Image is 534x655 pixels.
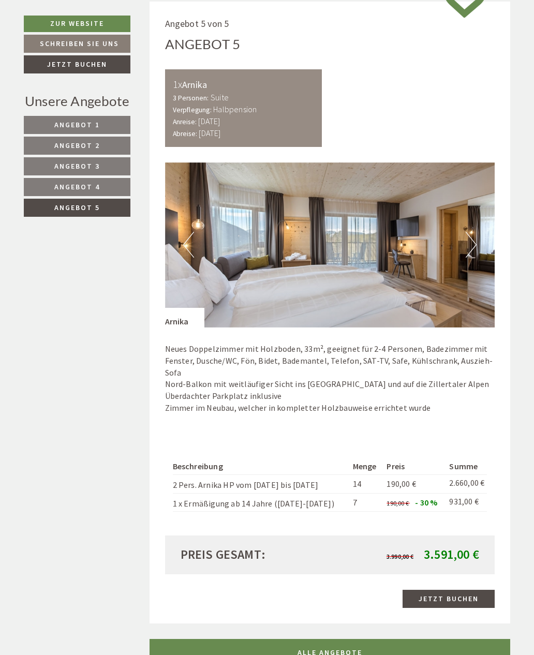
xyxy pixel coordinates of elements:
td: 931,00 € [445,493,487,512]
a: Zur Website [24,16,130,32]
b: 1x [173,78,182,91]
td: 2 Pers. Arnika HP vom [DATE] bis [DATE] [173,474,349,493]
button: Previous [183,232,194,258]
b: [DATE] [198,116,220,126]
a: Schreiben Sie uns [24,35,130,53]
div: Arnika [173,77,315,92]
th: Menge [349,458,383,474]
b: Halbpension [213,104,257,114]
span: Angebot 4 [54,182,100,191]
span: - 30 % [415,497,437,508]
img: image [165,162,495,327]
td: 7 [349,493,383,512]
small: 3 Personen: [173,94,209,102]
a: Jetzt buchen [403,590,495,608]
small: Abreise: [173,129,198,138]
span: 190,00 € [387,499,409,507]
div: [DATE] [146,8,184,26]
div: Unsere Angebote [24,92,130,111]
b: Suite [211,92,229,102]
th: Preis [382,458,445,474]
span: Angebot 5 von 5 [165,18,229,29]
th: Summe [445,458,487,474]
div: Angebot 5 [165,35,241,54]
p: Neues Doppelzimmer mit Holzboden, 33m², geeignet für 2-4 Personen, Badezimmer mit Fenster, Dusche... [165,343,495,414]
span: 190,00 € [387,479,416,489]
button: Senden [268,273,330,291]
td: 2.660,00 € [445,474,487,493]
span: 3.990,00 € [387,553,413,560]
div: Arnika [165,308,204,327]
span: Angebot 1 [54,120,100,129]
span: Angebot 5 [54,203,100,212]
th: Beschreibung [173,458,349,474]
td: 1 x Ermäßigung ab 14 Jahre ([DATE]-[DATE]) [173,493,349,512]
div: [GEOGRAPHIC_DATA] [16,31,164,39]
span: Angebot 3 [54,161,100,171]
span: 3.591,00 € [424,546,479,562]
div: Guten Tag, wie können wir Ihnen helfen? [8,28,169,60]
button: Next [466,232,477,258]
a: Jetzt buchen [24,55,130,73]
b: [DATE] [199,128,220,138]
small: Anreise: [173,117,197,126]
small: Verpflegung: [173,106,212,114]
td: 14 [349,474,383,493]
span: Angebot 2 [54,141,100,150]
small: 12:12 [16,51,164,58]
div: Preis gesamt: [173,546,330,563]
